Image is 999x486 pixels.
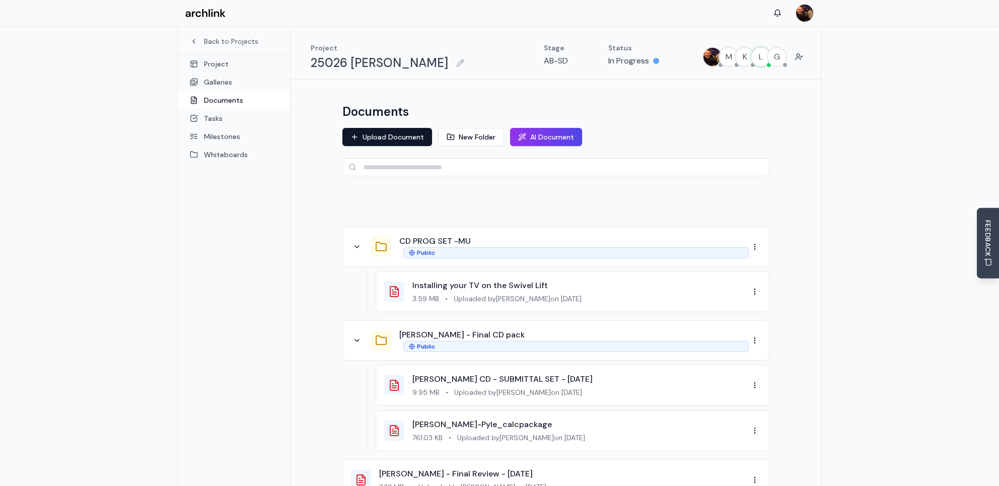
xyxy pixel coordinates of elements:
button: MARC JONES [702,47,723,67]
h1: 25026 [PERSON_NAME] [311,55,448,71]
span: Public [417,342,435,351]
h1: Documents [342,104,409,120]
span: Public [417,249,435,257]
button: Send Feedback [977,207,999,279]
div: Installing your TV on the Swivel Lift3.59 MB•Uploaded by[PERSON_NAME]on [DATE] [376,271,769,312]
div: [PERSON_NAME] CD - SUBMITTAL SET - [DATE]9.95 MB•Uploaded by[PERSON_NAME]on [DATE] [376,365,769,406]
p: AB-SD [544,55,568,67]
button: L [751,47,771,67]
span: FEEDBACK [983,220,993,256]
span: Uploaded by [PERSON_NAME] on [DATE] [454,387,582,397]
div: [PERSON_NAME]-Pyle_calcpackage761.03 KB•Uploaded by[PERSON_NAME]on [DATE] [376,410,769,451]
button: Upload Document [342,128,432,146]
button: CD PROG SET -MU [399,235,471,247]
button: [PERSON_NAME] - Final CD pack [399,329,525,341]
p: Stage [544,43,568,53]
a: Documents [178,91,290,109]
a: [PERSON_NAME] - Final Review - [DATE] [379,468,533,479]
a: Tasks [178,109,290,127]
a: [PERSON_NAME] CD - SUBMITTAL SET - [DATE] [412,374,593,384]
a: Project [178,55,290,73]
span: M [720,48,738,66]
img: MARC JONES [796,5,813,22]
span: L [752,48,770,66]
span: 761.03 KB [412,433,443,443]
a: Whiteboards [178,146,290,164]
a: Installing your TV on the Swivel Lift [412,280,548,291]
span: 3.59 MB [412,294,439,304]
div: [PERSON_NAME] - Final CD packPublic [342,320,769,361]
span: 9.95 MB [412,387,440,397]
span: Uploaded by [PERSON_NAME] on [DATE] [454,294,582,304]
p: Project [311,43,468,53]
p: In Progress [608,55,649,67]
img: MARC JONES [703,48,722,66]
a: Galleries [178,73,290,91]
a: [PERSON_NAME]-Pyle_calcpackage [412,419,552,430]
span: K [736,48,754,66]
span: • [449,433,451,443]
button: M [719,47,739,67]
button: AI Document [510,128,582,146]
span: G [768,48,786,66]
a: Milestones [178,127,290,146]
p: Status [608,43,659,53]
span: • [446,387,448,397]
button: New Folder [438,128,504,146]
img: Archlink [185,9,226,18]
button: G [767,47,787,67]
span: • [445,294,448,304]
button: K [735,47,755,67]
span: Uploaded by [PERSON_NAME] on [DATE] [457,433,585,443]
a: Back to Projects [190,36,278,46]
div: CD PROG SET -MUPublic [342,227,769,267]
